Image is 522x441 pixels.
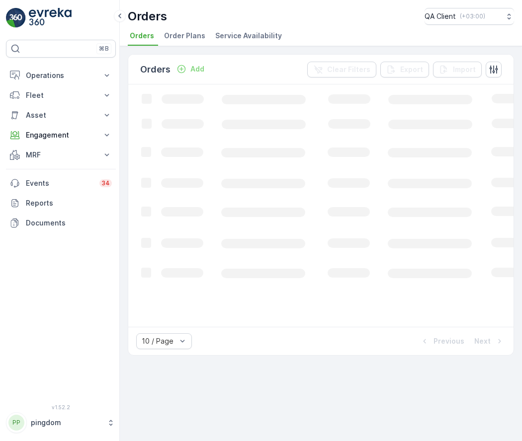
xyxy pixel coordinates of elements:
[26,110,96,120] p: Asset
[6,213,116,233] a: Documents
[6,412,116,433] button: PPpingdom
[190,64,204,74] p: Add
[6,66,116,85] button: Operations
[400,65,423,74] p: Export
[453,65,476,74] p: Import
[173,63,208,75] button: Add
[6,85,116,105] button: Fleet
[26,71,96,80] p: Operations
[99,45,109,53] p: ⌘B
[425,8,514,25] button: QA Client(+03:00)
[474,336,491,346] p: Next
[8,415,24,431] div: PP
[6,8,26,28] img: logo
[419,335,465,347] button: Previous
[6,173,116,193] a: Events34
[26,198,112,208] p: Reports
[130,31,154,41] span: Orders
[6,404,116,410] span: v 1.52.2
[6,145,116,165] button: MRF
[6,125,116,145] button: Engagement
[164,31,205,41] span: Order Plans
[31,418,102,428] p: pingdom
[473,335,506,347] button: Next
[26,218,112,228] p: Documents
[215,31,282,41] span: Service Availability
[307,62,376,77] button: Clear Filters
[425,11,456,21] p: QA Client
[380,62,429,77] button: Export
[26,150,96,160] p: MRF
[6,193,116,213] a: Reports
[29,8,72,28] img: logo_light-DOdMpM7g.png
[434,336,464,346] p: Previous
[26,178,93,188] p: Events
[128,8,167,24] p: Orders
[327,65,370,74] p: Clear Filters
[6,105,116,125] button: Asset
[460,12,485,20] p: ( +03:00 )
[140,63,171,76] p: Orders
[26,130,96,140] p: Engagement
[101,179,110,187] p: 34
[26,90,96,100] p: Fleet
[433,62,482,77] button: Import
